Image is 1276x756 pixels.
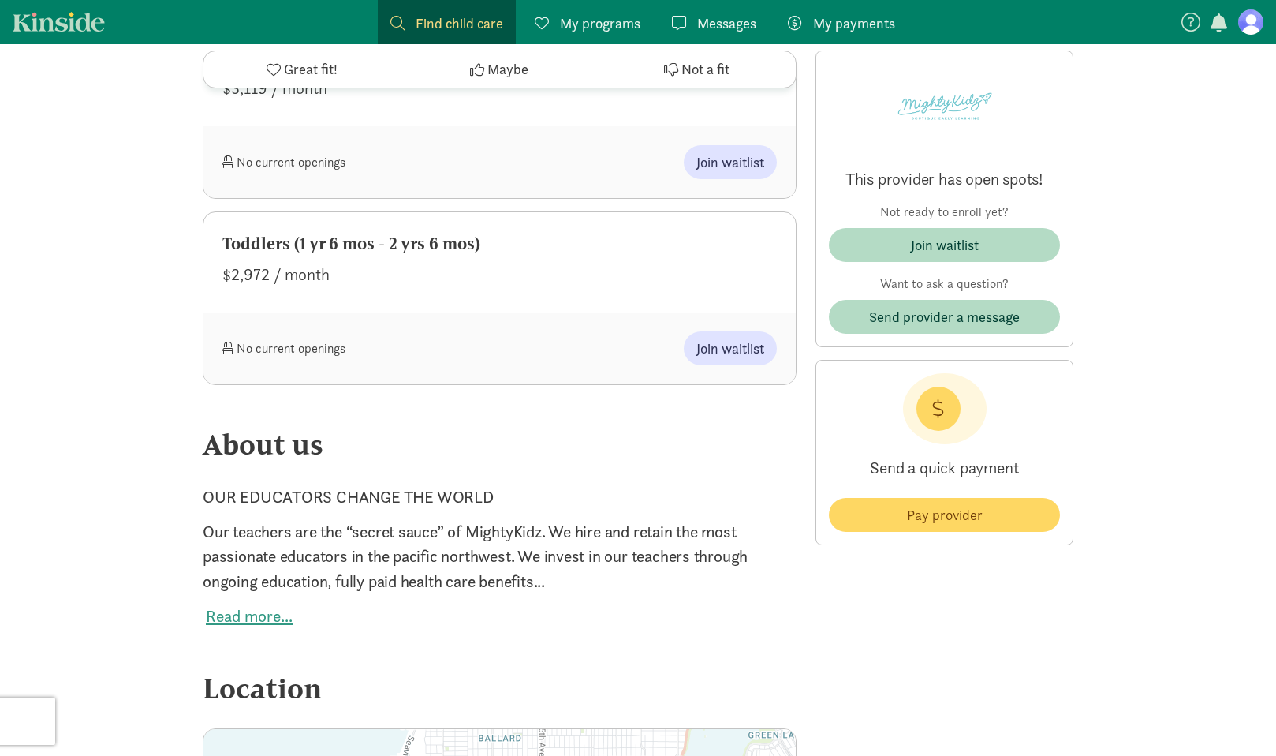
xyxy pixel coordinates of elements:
[416,13,503,34] span: Find child care
[560,13,640,34] span: My programs
[813,13,895,34] span: My payments
[599,51,796,88] button: Not a fit
[203,519,797,595] p: Our teachers are the “secret sauce” of MightyKidz. We hire and retain the most passionate educato...
[897,64,992,149] img: Provider logo
[203,51,401,88] button: Great fit!
[829,168,1060,190] p: This provider has open spots!
[487,59,528,80] span: Maybe
[222,331,500,365] div: No current openings
[907,504,983,526] span: Pay provider
[829,300,1060,334] button: Send provider a message
[222,45,777,70] div: Toddler Prep (1 yr - 1 yr 6 mos)
[696,152,764,173] span: Join waitlist
[203,667,797,709] div: Location
[829,203,1060,222] p: Not ready to enroll yet?
[911,234,979,256] div: Join waitlist
[829,228,1060,262] button: Join waitlist
[222,145,500,179] div: No current openings
[684,145,777,179] button: Join waitlist
[829,444,1060,492] p: Send a quick payment
[284,59,338,80] span: Great fit!
[203,423,797,466] div: About us
[681,59,729,80] span: Not a fit
[13,12,105,32] a: Kinside
[696,338,764,359] span: Join waitlist
[829,275,1060,294] p: Want to ask a question?
[401,51,598,88] button: Maybe
[222,262,777,287] div: $2,972 / month
[206,604,293,629] button: Read more...
[684,331,777,365] button: Join waitlist
[697,13,756,34] span: Messages
[222,231,777,256] div: Toddlers (1 yr 6 mos - 2 yrs 6 mos)
[203,485,797,510] p: OUR EDUCATORS CHANGE THE WORLD
[869,306,1020,327] span: Send provider a message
